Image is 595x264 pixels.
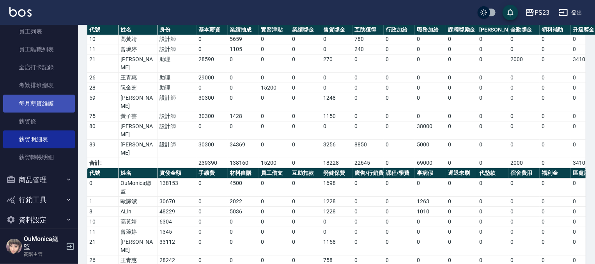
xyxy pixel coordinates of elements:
td: 1 [87,197,119,207]
td: 0 [540,227,571,237]
td: 0 [540,121,571,140]
td: 0 [540,83,571,93]
h5: OuMonica總監 [24,235,64,251]
td: 0 [446,227,477,237]
th: 代號 [87,25,119,35]
td: 0 [540,93,571,111]
td: 0 [446,197,477,207]
button: 登出 [556,5,586,20]
td: 0 [477,158,508,168]
td: 38000 [415,121,446,140]
td: OuMonica總監 [119,178,158,197]
td: 0 [197,178,228,197]
td: 0 [384,158,415,168]
td: 270 [321,55,352,73]
td: 0 [477,207,508,217]
td: 0 [290,55,321,73]
td: 0 [352,55,384,73]
td: 780 [352,34,384,44]
td: 高黃靖 [119,217,158,227]
td: 0 [415,111,446,121]
td: 阮金芝 [119,83,158,93]
td: 0 [197,121,228,140]
td: 0 [384,178,415,197]
td: 0 [508,93,540,111]
td: 0 [87,178,119,197]
td: 8 [87,207,119,217]
td: 曾琬婷 [119,44,158,55]
th: 職務加給 [415,25,446,35]
td: 11 [87,227,119,237]
td: 1228 [321,207,352,217]
td: 0 [446,121,477,140]
td: 王青惠 [119,73,158,83]
td: 30670 [158,197,197,207]
th: 實習津貼 [259,25,290,35]
td: 設計師 [158,121,197,140]
th: 員工借支 [259,168,290,178]
td: 0 [259,217,290,227]
td: 0 [508,34,540,44]
td: 0 [352,93,384,111]
td: 0 [477,93,508,111]
td: 0 [290,227,321,237]
td: 0 [228,55,259,73]
th: 售貨獎金 [321,25,352,35]
td: 69000 [415,158,446,168]
td: 0 [321,217,352,227]
td: 0 [508,227,540,237]
td: 0 [321,121,352,140]
td: 0 [384,207,415,217]
td: 0 [477,227,508,237]
td: 0 [540,217,571,227]
td: 0 [477,178,508,197]
td: 1010 [415,207,446,217]
td: 0 [384,121,415,140]
td: [PERSON_NAME] [119,140,158,158]
td: 0 [540,55,571,73]
td: 30300 [197,111,228,121]
td: 33112 [158,237,197,255]
a: 員工列表 [3,23,75,40]
th: 事病假 [415,168,446,178]
td: 0 [446,83,477,93]
th: [PERSON_NAME]退 [477,25,508,35]
td: 29000 [197,73,228,83]
td: 0 [321,44,352,55]
td: 設計師 [158,111,197,121]
td: 138153 [158,178,197,197]
td: [PERSON_NAME] [119,55,158,73]
td: 0 [508,197,540,207]
td: 合計: [87,158,119,168]
td: 0 [415,55,446,73]
td: 26 [87,73,119,83]
td: 2022 [228,197,259,207]
td: 1248 [321,93,352,111]
img: Logo [9,7,32,17]
td: 0 [228,93,259,111]
td: 0 [352,217,384,227]
td: [PERSON_NAME] [119,93,158,111]
td: 80 [87,121,119,140]
td: 歐諦潔 [119,197,158,207]
td: 0 [384,44,415,55]
td: 0 [259,93,290,111]
th: 遲退未刷 [446,168,477,178]
td: 0 [259,237,290,255]
th: 實發金額 [158,168,197,178]
td: 設計師 [158,93,197,111]
td: 0 [508,44,540,55]
td: 0 [259,73,290,83]
th: 代號 [87,168,119,178]
td: 0 [508,207,540,217]
th: 業績抽成 [228,25,259,35]
th: 全勤獎金 [508,25,540,35]
td: 10 [87,34,119,44]
td: 0 [321,83,352,93]
td: 28 [87,83,119,93]
td: 34369 [228,140,259,158]
td: 0 [384,140,415,158]
td: 0 [446,55,477,73]
td: 0 [290,140,321,158]
td: 0 [384,55,415,73]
